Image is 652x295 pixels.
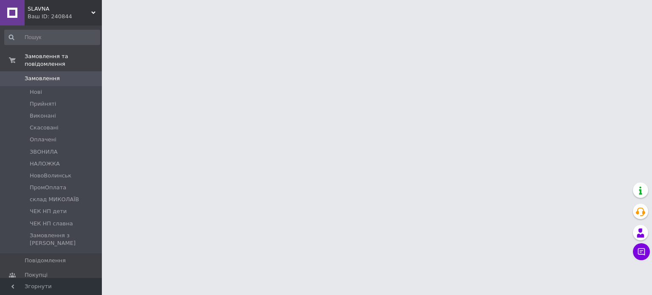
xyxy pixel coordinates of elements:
span: Замовлення з [PERSON_NAME] [30,232,99,247]
button: Чат з покупцем [633,243,650,260]
span: склад МИКОЛАЇВ [30,196,79,203]
span: НАЛОЖКА [30,160,60,168]
span: ЧЕК НП дети [30,208,67,215]
span: Покупці [25,271,48,279]
span: Оплачені [30,136,56,143]
span: ПромОплата [30,184,66,191]
span: Замовлення [25,75,60,82]
span: Замовлення та повідомлення [25,53,102,68]
span: Повідомлення [25,257,66,264]
span: ЗВОНИЛА [30,148,58,156]
span: SLAVNA [28,5,91,13]
div: Ваш ID: 240844 [28,13,102,20]
span: ЧЕК НП славна [30,220,73,228]
span: Скасовані [30,124,59,132]
span: НовоВолинськ [30,172,71,180]
span: Нові [30,88,42,96]
span: Виконані [30,112,56,120]
input: Пошук [4,30,100,45]
span: Прийняті [30,100,56,108]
